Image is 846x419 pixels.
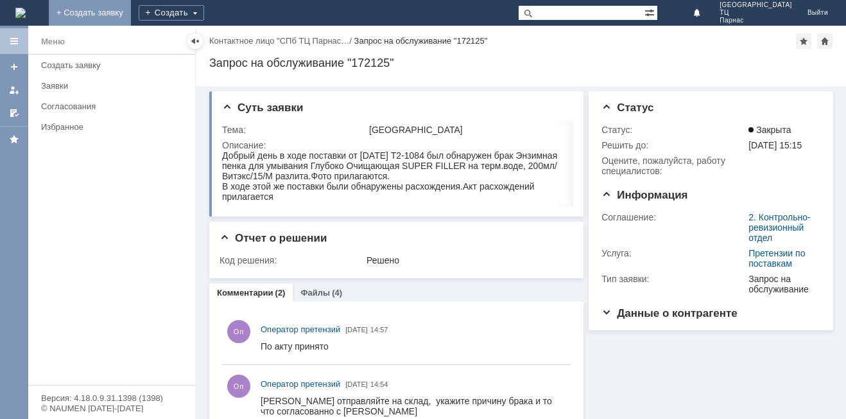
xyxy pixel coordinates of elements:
a: Мои заявки [4,80,24,100]
span: [DATE] [345,380,368,388]
div: Услуга: [601,248,746,258]
a: Оператор претензий [261,378,340,391]
a: Заявки [36,76,193,96]
a: Файлы [300,288,330,298]
div: Код решения: [220,255,364,265]
span: Данные о контрагенте [601,307,738,319]
span: 14:54 [370,380,388,388]
span: Статус [601,102,653,114]
span: Оператор претензий [261,379,340,389]
div: Запрос на обслуживание [748,274,815,294]
div: Избранное [41,122,173,132]
span: [DATE] [345,326,368,334]
div: Соглашение: [601,212,746,222]
a: 2. Контрольно-ревизионный отдел [748,212,811,243]
div: Описание: [222,140,570,150]
a: Оператор претензий [261,323,340,336]
div: (2) [275,288,286,298]
a: Комментарии [217,288,273,298]
div: Версия: 4.18.0.9.31.1398 (1398) [41,394,182,402]
div: Решено [367,255,567,265]
div: Тема: [222,125,367,135]
span: ТЦ [720,9,792,17]
div: Создать [139,5,204,21]
span: Оператор претензий [261,325,340,334]
div: Добавить в избранное [796,33,811,49]
span: Отчет о решении [220,232,327,244]
div: Сделать домашней страницей [817,33,833,49]
span: [GEOGRAPHIC_DATA] [720,1,792,9]
div: Запрос на обслуживание "172125" [209,57,833,69]
div: Тип заявки: [601,274,746,284]
a: Мои согласования [4,103,24,123]
span: Суть заявки [222,102,303,114]
span: Парнас [720,17,792,24]
div: Заявки [41,81,187,91]
div: © NAUMEN [DATE]-[DATE] [41,404,182,413]
div: Скрыть меню [187,33,203,49]
span: Информация [601,189,687,201]
div: / [209,36,354,46]
div: Решить до: [601,140,746,150]
div: Создать заявку [41,60,187,70]
div: Статус: [601,125,746,135]
span: Расширенный поиск [644,6,657,18]
div: (4) [332,288,342,298]
a: Согласования [36,96,193,116]
a: Контактное лицо "СПб ТЦ Парнас… [209,36,349,46]
img: logo [15,8,26,18]
div: Согласования [41,102,187,111]
div: [GEOGRAPHIC_DATA] [369,125,567,135]
span: Закрыта [748,125,791,135]
div: Меню [41,34,65,49]
a: Претензии по поставкам [748,248,805,269]
a: Создать заявку [4,57,24,77]
span: [DATE] 15:15 [748,140,802,150]
div: Oцените, пожалуйста, работу специалистов: [601,156,746,176]
span: 14:57 [370,326,388,334]
div: Запрос на обслуживание "172125" [354,36,488,46]
a: Перейти на домашнюю страницу [15,8,26,18]
a: Создать заявку [36,55,193,75]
